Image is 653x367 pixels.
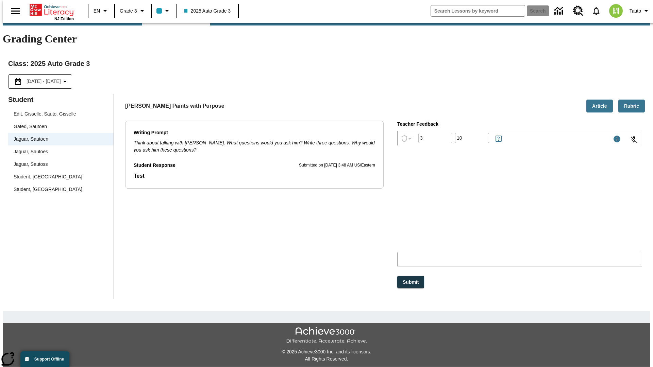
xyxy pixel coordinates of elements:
div: Points: Must be equal to or less than 25. [455,133,489,143]
h2: Class : 2025 Auto Grade 3 [8,58,645,69]
a: Notifications [587,2,605,20]
span: Jaguar, Sautoss [14,161,108,168]
p: [PERSON_NAME] Paints with Purpose [125,102,224,110]
body: Type your response here. [3,5,99,12]
div: Edit. Gisselle, Sauto. Gisselle [8,108,114,120]
span: Tauto [630,7,641,15]
button: Select the date range menu item [11,77,69,86]
span: Student, [GEOGRAPHIC_DATA] [14,186,108,193]
button: Rules for Earning Points and Achievements, Will open in new tab [492,132,505,145]
span: EN [94,7,100,15]
button: Class color is light blue. Change class color [154,5,174,17]
p: Student Response [134,162,175,169]
span: Student, [GEOGRAPHIC_DATA] [14,173,108,180]
p: © 2025 Achieve3000 Inc. and its licensors. [3,348,650,355]
h1: Grading Center [3,33,650,45]
a: Home [30,3,74,17]
p: Teacher Feedback [397,121,642,128]
button: Open side menu [5,1,26,21]
p: Submitted on [DATE] 3:48 AM US/Eastern [299,162,375,169]
div: Student, [GEOGRAPHIC_DATA] [8,183,114,196]
p: Test [134,172,375,180]
input: Points: Must be equal to or less than 25. [455,129,489,147]
span: Jaguar, Sautoes [14,148,108,155]
span: Gated, Sautoen [14,123,108,130]
span: Jaguar, Sautoen [14,136,108,143]
svg: Collapse Date Range Filter [61,77,69,86]
button: Rubric, Will open in new tab [618,100,645,113]
button: Click to activate and allow voice recognition [626,132,642,148]
div: Jaguar, Sautoen [8,133,114,145]
button: Article, Will open in new tab [586,100,613,113]
img: Achieve3000 Differentiate Accelerate Achieve [286,327,367,344]
a: Data Center [550,2,569,20]
div: Grade: Letters, numbers, %, + and - are allowed. [418,133,452,143]
img: avatar image [609,4,623,18]
p: Writing Prompt [134,129,375,137]
a: Resource Center, Will open in new tab [569,2,587,20]
div: Jaguar, Sautoss [8,158,114,171]
button: Support Offline [20,351,69,367]
p: All Rights Reserved. [3,355,650,363]
button: Profile/Settings [627,5,653,17]
div: Gated, Sautoen [8,120,114,133]
div: Jaguar, Sautoes [8,145,114,158]
div: Home [30,2,74,21]
span: Edit. Gisselle, Sauto. Gisselle [14,110,108,118]
p: Student [8,94,114,105]
button: Grade: Grade 3, Select a grade [117,5,149,17]
span: Support Offline [34,357,64,362]
input: Grade: Letters, numbers, %, + and - are allowed. [418,129,452,147]
span: Grade 3 [120,7,137,15]
span: 2025 Auto Grade 3 [184,7,231,15]
div: Think about talking with [PERSON_NAME]. What questions would you ask him? Write three questions. ... [134,139,375,154]
div: Student, [GEOGRAPHIC_DATA] [8,171,114,183]
p: Student Response [134,172,375,180]
span: [DATE] - [DATE] [27,78,61,85]
div: Maximum 1000 characters Press Escape to exit toolbar and use left and right arrow keys to access ... [613,135,621,144]
button: Select a new avatar [605,2,627,20]
input: search field [431,5,525,16]
button: Language: EN, Select a language [90,5,112,17]
button: Submit [397,276,424,289]
span: NJ Edition [54,17,74,21]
